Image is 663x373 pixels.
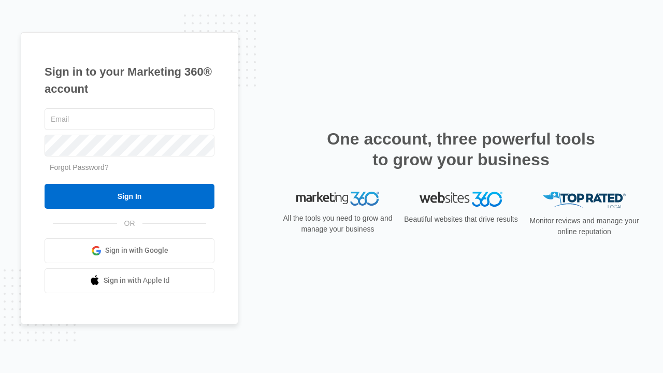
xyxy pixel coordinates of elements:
[296,192,379,206] img: Marketing 360
[117,218,142,229] span: OR
[104,275,170,286] span: Sign in with Apple Id
[45,238,214,263] a: Sign in with Google
[45,184,214,209] input: Sign In
[543,192,626,209] img: Top Rated Local
[45,108,214,130] input: Email
[403,214,519,225] p: Beautiful websites that drive results
[280,213,396,235] p: All the tools you need to grow and manage your business
[526,216,642,237] p: Monitor reviews and manage your online reputation
[324,128,598,170] h2: One account, three powerful tools to grow your business
[105,245,168,256] span: Sign in with Google
[45,268,214,293] a: Sign in with Apple Id
[45,63,214,97] h1: Sign in to your Marketing 360® account
[420,192,502,207] img: Websites 360
[50,163,109,171] a: Forgot Password?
